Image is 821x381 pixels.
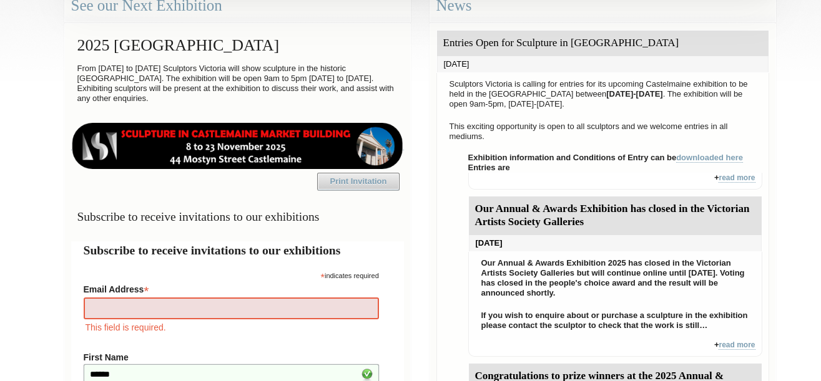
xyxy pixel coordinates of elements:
[437,31,769,56] div: Entries Open for Sculpture in [GEOGRAPHIC_DATA]
[84,321,379,334] div: This field is required.
[468,173,762,190] div: +
[475,255,755,301] p: Our Annual & Awards Exhibition 2025 has closed in the Victorian Artists Society Galleries but wil...
[71,123,404,169] img: castlemaine-ldrbd25v2.png
[475,307,755,334] p: If you wish to enquire about or purchase a sculpture in the exhibition please contact the sculpto...
[468,340,762,357] div: +
[84,241,391,259] h2: Subscribe to receive invitations to our exhibitions
[469,235,762,251] div: [DATE]
[676,153,743,163] a: downloaded here
[317,173,400,190] a: Print Invitation
[443,76,762,112] p: Sculptors Victoria is calling for entries for its upcoming Castelmaine exhibition to be held in t...
[84,352,379,362] label: First Name
[71,60,404,107] p: From [DATE] to [DATE] Sculptors Victoria will show sculpture in the historic [GEOGRAPHIC_DATA]. T...
[606,89,663,99] strong: [DATE]-[DATE]
[443,118,762,145] p: This exciting opportunity is open to all sculptors and we welcome entries in all mediums.
[468,153,744,163] strong: Exhibition information and Conditions of Entry can be
[84,269,379,281] div: indicates required
[71,30,404,60] h2: 2025 [GEOGRAPHIC_DATA]
[84,281,379,296] label: Email Address
[469,196,762,235] div: Our Annual & Awards Exhibition has closed in the Victorian Artists Society Galleries
[719,340,755,350] a: read more
[71,205,404,229] h3: Subscribe to receive invitations to our exhibitions
[719,173,755,183] a: read more
[437,56,769,72] div: [DATE]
